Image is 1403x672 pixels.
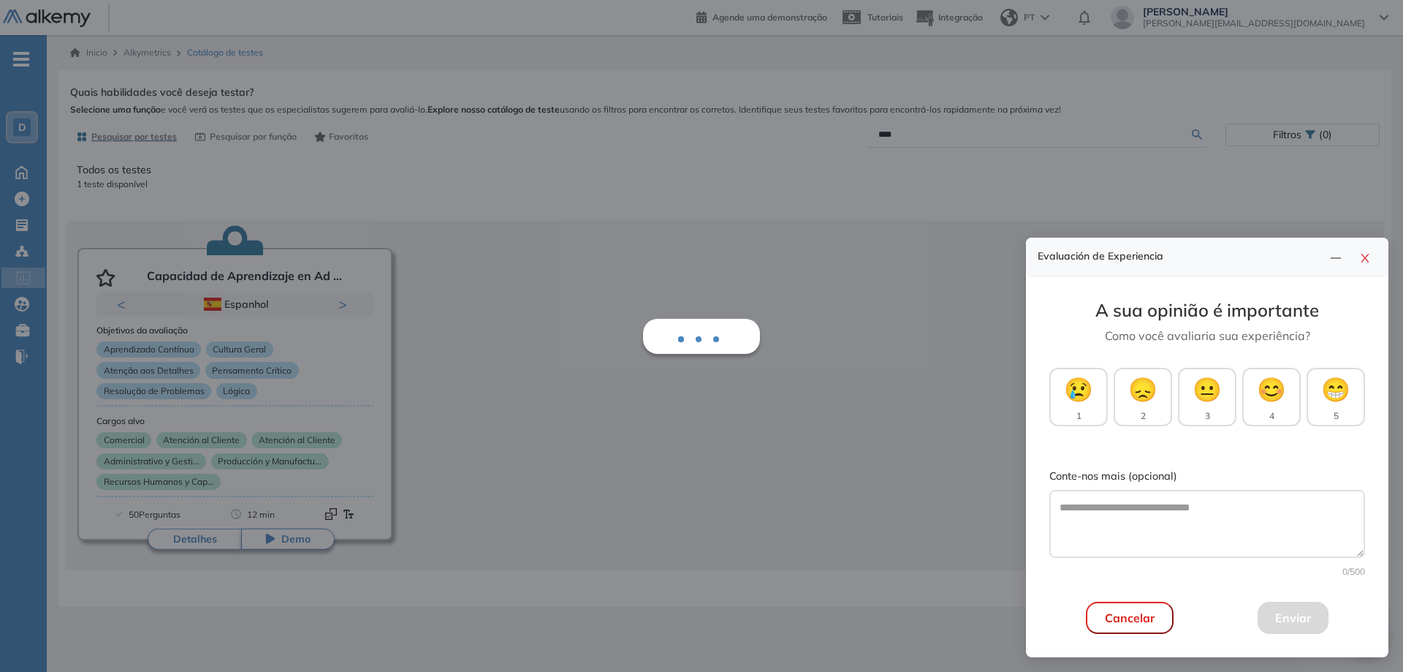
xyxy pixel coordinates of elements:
[1205,409,1210,423] span: 3
[1049,565,1365,578] div: 0 /500
[1141,409,1146,423] span: 2
[1049,469,1365,485] label: Conte-nos mais (opcional)
[1269,409,1274,423] span: 4
[1258,602,1328,634] button: Enviar
[1324,246,1347,267] button: line
[1049,300,1365,321] h3: A sua opinião é importante
[1307,368,1365,426] button: 😁5
[1086,602,1174,634] button: Cancelar
[1049,327,1365,344] p: Como você avaliaria sua experiência?
[1242,368,1301,426] button: 😊4
[1076,409,1081,423] span: 1
[1321,371,1350,407] span: 😁
[1359,252,1371,264] span: close
[1257,371,1286,407] span: 😊
[1049,368,1108,426] button: 😢1
[1330,252,1342,264] span: line
[1353,246,1377,267] button: close
[1038,250,1324,263] h4: Evaluación de Experiencia
[1128,371,1157,407] span: 😞
[1064,371,1093,407] span: 😢
[1114,368,1172,426] button: 😞2
[1178,368,1236,426] button: 😐3
[1193,371,1222,407] span: 😐
[1334,409,1339,423] span: 5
